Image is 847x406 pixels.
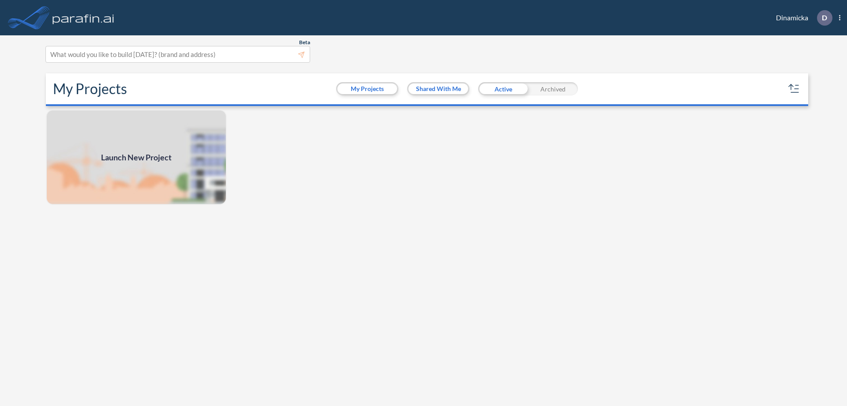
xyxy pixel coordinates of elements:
[528,82,578,95] div: Archived
[822,14,827,22] p: D
[46,110,227,205] img: add
[409,83,468,94] button: Shared With Me
[51,9,116,27] img: logo
[299,39,310,46] span: Beta
[53,80,127,97] h2: My Projects
[337,83,397,94] button: My Projects
[478,82,528,95] div: Active
[763,10,840,26] div: Dinamicka
[101,152,172,163] span: Launch New Project
[46,110,227,205] a: Launch New Project
[787,82,801,96] button: sort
